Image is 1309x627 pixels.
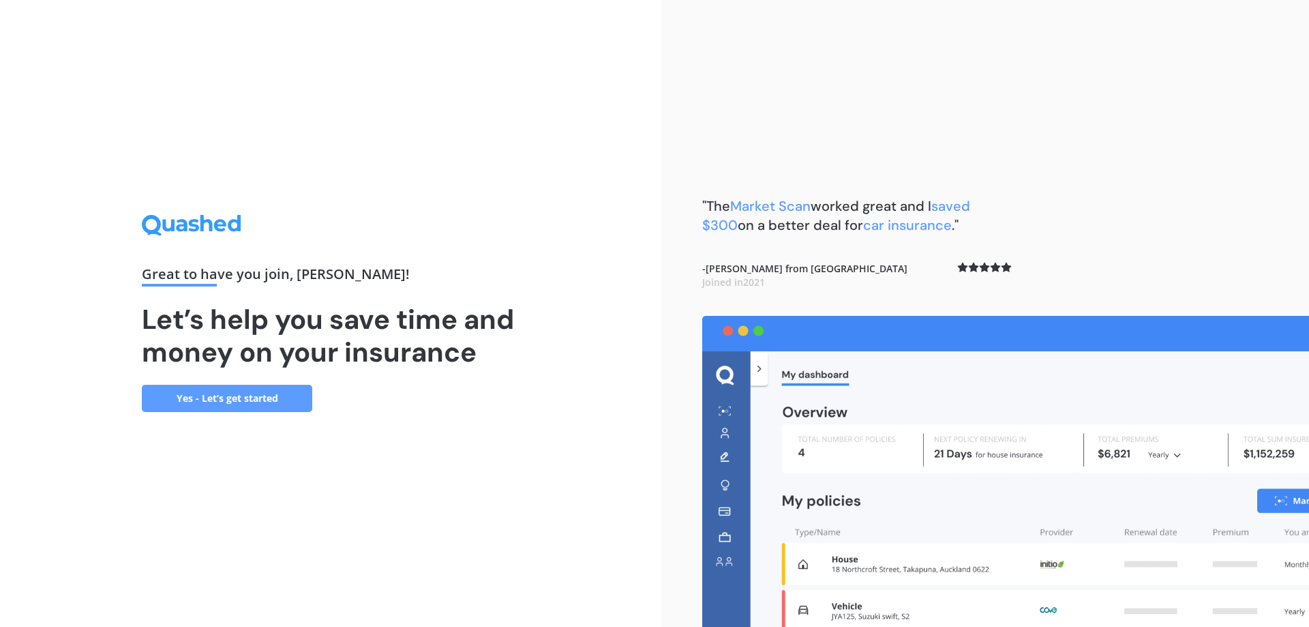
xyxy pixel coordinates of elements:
img: dashboard.webp [702,316,1309,627]
b: - [PERSON_NAME] from [GEOGRAPHIC_DATA] [702,262,907,289]
b: "The worked great and I on a better deal for ." [702,197,970,234]
span: saved $300 [702,197,970,234]
h1: Let’s help you save time and money on your insurance [142,303,520,368]
div: Great to have you join , [PERSON_NAME] ! [142,267,520,287]
span: Joined in 2021 [702,276,765,289]
span: Market Scan [730,197,811,215]
span: car insurance [863,216,952,234]
a: Yes - Let’s get started [142,385,312,412]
